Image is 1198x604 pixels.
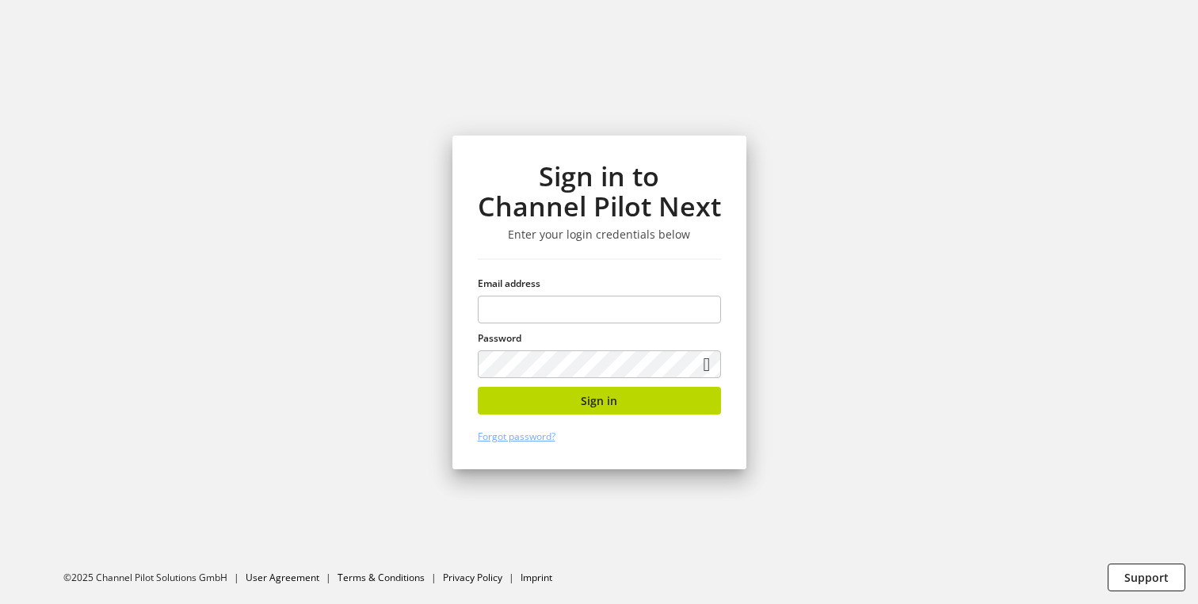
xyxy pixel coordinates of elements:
button: Sign in [478,387,721,415]
a: User Agreement [246,571,319,584]
a: Privacy Policy [443,571,502,584]
a: Terms & Conditions [338,571,425,584]
button: Support [1108,564,1185,591]
span: Sign in [581,392,617,409]
a: Imprint [521,571,552,584]
span: Email address [478,277,540,290]
span: Password [478,331,521,345]
li: ©2025 Channel Pilot Solutions GmbH [63,571,246,585]
h1: Sign in to Channel Pilot Next [478,161,721,222]
span: Support [1124,569,1169,586]
a: Forgot password? [478,430,555,443]
h3: Enter your login credentials below [478,227,721,242]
